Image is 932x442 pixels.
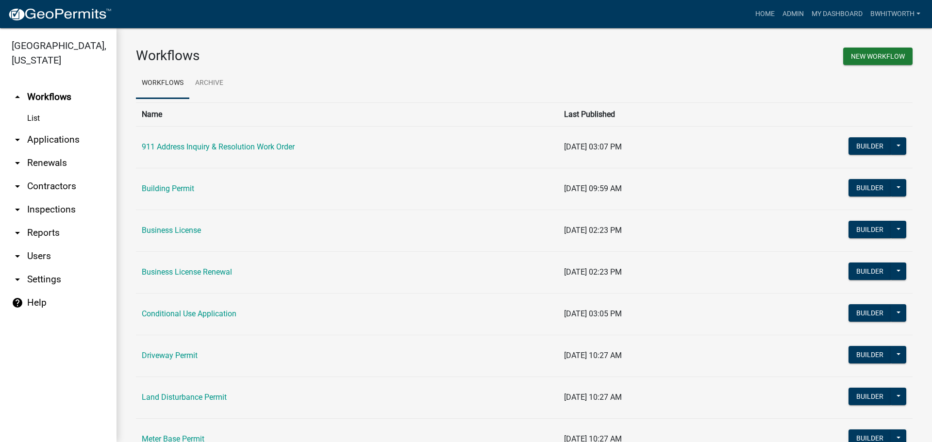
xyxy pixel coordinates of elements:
button: Builder [849,346,891,363]
span: [DATE] 02:23 PM [564,267,622,277]
i: arrow_drop_down [12,157,23,169]
button: Builder [849,179,891,196]
button: Builder [849,262,891,280]
span: [DATE] 03:07 PM [564,142,622,151]
th: Name [136,102,558,126]
h3: Workflows [136,48,517,64]
a: 911 Address Inquiry & Resolution Work Order [142,142,295,151]
a: Business License [142,226,201,235]
i: arrow_drop_down [12,180,23,192]
span: [DATE] 03:05 PM [564,309,622,318]
span: [DATE] 10:27 AM [564,393,622,402]
button: Builder [849,137,891,155]
a: Conditional Use Application [142,309,236,318]
i: arrow_drop_down [12,227,23,239]
a: Archive [189,68,229,99]
a: Building Permit [142,184,194,193]
i: arrow_drop_down [12,204,23,215]
button: New Workflow [843,48,913,65]
i: arrow_drop_down [12,250,23,262]
span: [DATE] 10:27 AM [564,351,622,360]
i: arrow_drop_up [12,91,23,103]
button: Builder [849,304,891,322]
a: Admin [779,5,808,23]
button: Builder [849,388,891,405]
span: [DATE] 02:23 PM [564,226,622,235]
a: Workflows [136,68,189,99]
th: Last Published [558,102,734,126]
a: Business License Renewal [142,267,232,277]
a: Home [751,5,779,23]
a: My Dashboard [808,5,866,23]
a: Land Disturbance Permit [142,393,227,402]
i: arrow_drop_down [12,274,23,285]
a: BWhitworth [866,5,924,23]
a: Driveway Permit [142,351,198,360]
button: Builder [849,221,891,238]
span: [DATE] 09:59 AM [564,184,622,193]
i: help [12,297,23,309]
i: arrow_drop_down [12,134,23,146]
